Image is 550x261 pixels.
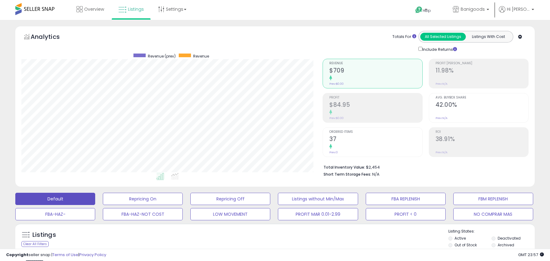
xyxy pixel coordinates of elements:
button: FBA REPLENISH [366,193,446,205]
span: Hi [PERSON_NAME] [507,6,530,12]
a: Privacy Policy [79,252,106,258]
li: $2,454 [324,163,524,170]
span: Revenue (prev) [148,54,176,59]
button: Repricing Off [190,193,270,205]
div: Totals For [392,34,416,40]
button: PROFIT < 0 [366,208,446,220]
button: PROFIT MAR 0.01-2.99 [278,208,358,220]
span: Avg. Buybox Share [436,96,528,99]
small: Prev: $0.00 [329,82,344,86]
label: Archived [498,242,514,248]
button: NO COMPRAR MAS [453,208,533,220]
span: Help [423,8,431,13]
button: FBM REPLENISH [453,193,533,205]
button: LOW MOVEMENT [190,208,270,220]
span: Profit [PERSON_NAME] [436,62,528,65]
a: Terms of Use [52,252,78,258]
h5: Analytics [31,32,72,43]
button: Default [15,193,95,205]
a: Help [410,2,443,20]
button: Listings without Min/Max [278,193,358,205]
h2: 11.98% [436,67,528,75]
div: seller snap | | [6,252,106,258]
b: Total Inventory Value: [324,165,365,170]
button: FBA-HAZ- [15,208,95,220]
button: Listings With Cost [466,33,511,41]
span: ROI [436,130,528,134]
span: Profit [329,96,422,99]
strong: Copyright [6,252,28,258]
span: 2025-08-16 23:57 GMT [518,252,544,258]
span: N/A [372,171,380,177]
small: Prev: N/A [436,82,447,86]
i: Get Help [415,6,423,14]
span: Banigoods [461,6,485,12]
b: Short Term Storage Fees: [324,172,371,177]
span: Ordered Items [329,130,422,134]
div: Clear All Filters [21,241,49,247]
h2: 37 [329,136,422,144]
label: Active [455,236,466,241]
h2: $709 [329,67,422,75]
button: FBA-HAZ-NOT COST [103,208,183,220]
button: All Selected Listings [420,33,466,41]
span: Overview [84,6,104,12]
span: Revenue [193,54,209,59]
div: Include Returns [414,46,464,53]
span: Listings [128,6,144,12]
label: Out of Stock [455,242,477,248]
small: Prev: 0 [329,151,338,154]
h2: 38.91% [436,136,528,144]
h2: 42.00% [436,101,528,110]
small: Prev: N/A [436,151,447,154]
p: Listing States: [448,229,535,234]
label: Deactivated [498,236,521,241]
h2: $84.95 [329,101,422,110]
h5: Listings [32,231,56,239]
a: Hi [PERSON_NAME] [499,6,534,20]
small: Prev: N/A [436,116,447,120]
small: Prev: $0.00 [329,116,344,120]
span: Revenue [329,62,422,65]
button: Repricing On [103,193,183,205]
